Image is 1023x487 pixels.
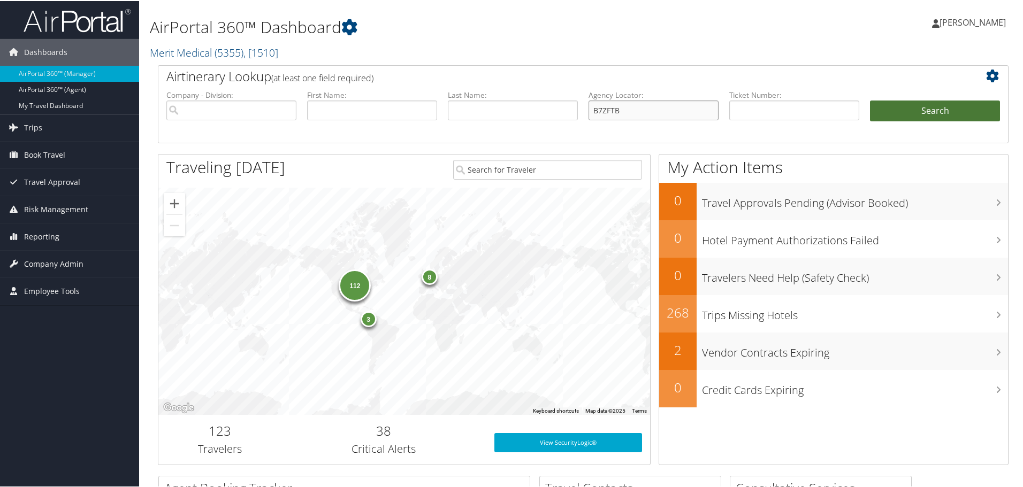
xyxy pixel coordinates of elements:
[659,331,1008,369] a: 2Vendor Contracts Expiring
[166,155,285,177] h1: Traveling [DATE]
[870,99,1000,121] button: Search
[166,89,296,99] label: Company - Division:
[289,440,478,455] h3: Critical Alerts
[24,141,65,167] span: Book Travel
[632,407,647,413] a: Terms (opens in new tab)
[166,66,929,84] h2: Airtinerary Lookup
[24,222,59,249] span: Reporting
[289,421,478,439] h2: 38
[659,369,1008,406] a: 0Credit Cards Expiring
[150,44,278,59] a: Merit Medical
[360,310,376,326] div: 3
[659,265,697,283] h2: 0
[702,339,1008,359] h3: Vendor Contracts Expiring
[659,294,1008,331] a: 268Trips Missing Hotels
[161,400,196,414] img: Google
[585,407,625,413] span: Map data ©2025
[448,89,578,99] label: Last Name:
[24,38,67,65] span: Dashboards
[659,228,697,246] h2: 0
[164,214,185,235] button: Zoom out
[659,155,1008,177] h1: My Action Items
[932,5,1017,37] a: [PERSON_NAME]
[24,7,131,32] img: airportal-logo.png
[307,89,437,99] label: First Name:
[702,376,1008,397] h3: Credit Cards Expiring
[453,159,642,179] input: Search for Traveler
[589,89,719,99] label: Agency Locator:
[24,195,88,222] span: Risk Management
[271,71,373,83] span: (at least one field required)
[940,16,1006,27] span: [PERSON_NAME]
[494,432,642,451] a: View SecurityLogic®
[215,44,243,59] span: ( 5355 )
[659,303,697,321] h2: 268
[24,250,83,276] span: Company Admin
[24,168,80,195] span: Travel Approval
[659,219,1008,257] a: 0Hotel Payment Authorizations Failed
[339,268,371,300] div: 112
[243,44,278,59] span: , [ 1510 ]
[702,227,1008,247] h3: Hotel Payment Authorizations Failed
[533,406,579,414] button: Keyboard shortcuts
[166,421,273,439] h2: 123
[702,264,1008,284] h3: Travelers Need Help (Safety Check)
[659,377,697,396] h2: 0
[421,268,437,284] div: 8
[659,340,697,358] h2: 2
[729,89,859,99] label: Ticket Number:
[702,302,1008,322] h3: Trips Missing Hotels
[659,257,1008,294] a: 0Travelers Need Help (Safety Check)
[659,182,1008,219] a: 0Travel Approvals Pending (Advisor Booked)
[702,189,1008,210] h3: Travel Approvals Pending (Advisor Booked)
[161,400,196,414] a: Open this area in Google Maps (opens a new window)
[659,190,697,208] h2: 0
[150,15,728,37] h1: AirPortal 360™ Dashboard
[164,192,185,213] button: Zoom in
[24,277,80,304] span: Employee Tools
[24,113,42,140] span: Trips
[166,440,273,455] h3: Travelers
